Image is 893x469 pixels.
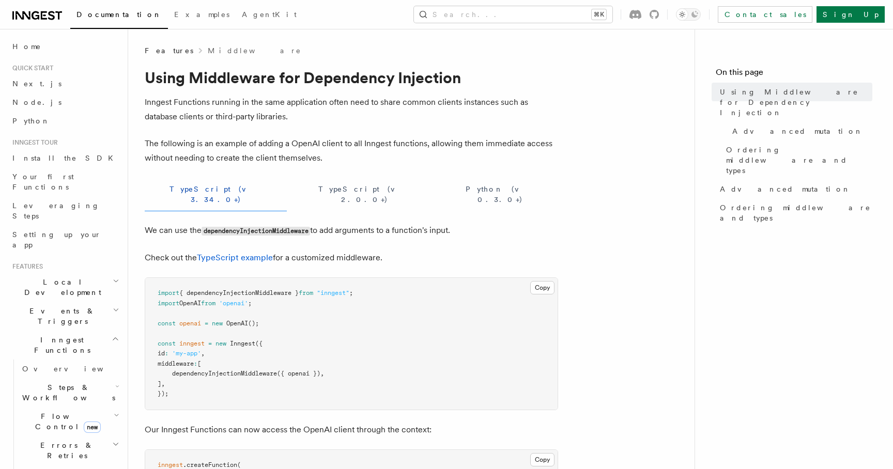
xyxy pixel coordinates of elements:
a: Install the SDK [8,149,121,167]
a: Documentation [70,3,168,29]
span: ] [158,380,161,387]
a: Examples [168,3,236,28]
span: Advanced mutation [732,126,863,136]
span: [ [197,360,201,367]
a: Overview [18,359,121,378]
button: TypeScript (v 2.0.0+) [295,178,434,211]
span: import [158,289,179,296]
span: openai [179,320,201,327]
a: Python [8,112,121,130]
kbd: ⌘K [592,9,606,20]
span: ({ [255,340,263,347]
span: new [215,340,226,347]
span: Using Middleware for Dependency Injection [720,87,872,118]
span: : [165,350,168,357]
a: Ordering middleware and types [716,198,872,227]
button: Errors & Retries [18,436,121,465]
span: Errors & Retries [18,440,112,461]
h1: Using Middleware for Dependency Injection [145,68,558,87]
span: Overview [22,365,129,373]
span: Inngest [230,340,255,347]
button: Search...⌘K [414,6,612,23]
p: Check out the for a customized middleware. [145,251,558,265]
span: Features [8,262,43,271]
code: dependencyInjectionMiddleware [202,227,310,236]
span: Home [12,41,41,52]
span: 'openai' [219,300,248,307]
span: ({ openai }) [277,370,320,377]
span: Steps & Workflows [18,382,115,403]
span: const [158,340,176,347]
a: Your first Functions [8,167,121,196]
span: "inngest" [317,289,349,296]
button: Steps & Workflows [18,378,121,407]
span: OpenAI [226,320,248,327]
span: ( [237,461,241,468]
span: : [194,360,197,367]
button: Local Development [8,273,121,302]
button: Inngest Functions [8,331,121,359]
span: , [201,350,205,357]
span: AgentKit [242,10,297,19]
p: The following is an example of adding a OpenAI client to all Inngest functions, allowing them imm... [145,136,558,165]
span: id [158,350,165,357]
span: = [208,340,212,347]
a: Leveraging Steps [8,196,121,225]
p: Our Inngest Functions can now access the OpenAI client through the context: [145,423,558,437]
span: Install the SDK [12,154,119,162]
button: TypeScript (v 3.34.0+) [145,178,287,211]
a: Node.js [8,93,121,112]
a: Contact sales [718,6,812,23]
span: Events & Triggers [8,306,113,326]
a: Setting up your app [8,225,121,254]
span: ; [349,289,353,296]
span: ; [248,300,252,307]
h4: On this page [716,66,872,83]
span: Flow Control [18,411,114,432]
a: Advanced mutation [716,180,872,198]
span: , [161,380,165,387]
span: dependencyInjectionMiddleware [172,370,277,377]
span: Ordering middleware and types [720,202,872,223]
span: Advanced mutation [720,184,851,194]
a: TypeScript example [197,253,273,262]
span: Setting up your app [12,230,101,249]
span: Local Development [8,277,113,298]
span: }); [158,390,168,397]
button: Copy [530,281,555,294]
button: Python (v 0.3.0+) [442,178,558,211]
span: inngest [158,461,183,468]
span: , [320,370,324,377]
span: Features [145,45,193,56]
span: const [158,320,176,327]
span: Your first Functions [12,173,74,191]
span: Examples [174,10,229,19]
span: Quick start [8,64,53,72]
span: (); [248,320,259,327]
span: new [84,421,101,433]
span: Leveraging Steps [12,201,100,220]
span: = [205,320,208,327]
span: OpenAI [179,300,201,307]
a: AgentKit [236,3,303,28]
button: Toggle dark mode [676,8,701,21]
span: Inngest tour [8,138,58,147]
span: Inngest Functions [8,335,112,355]
span: .createFunction [183,461,237,468]
span: Node.js [12,98,61,106]
span: 'my-app' [172,350,201,357]
a: Middleware [208,45,302,56]
span: middleware [158,360,194,367]
a: Advanced mutation [728,122,872,140]
span: new [212,320,223,327]
a: Next.js [8,74,121,93]
span: from [299,289,313,296]
span: Documentation [76,10,162,19]
button: Flow Controlnew [18,407,121,436]
button: Copy [530,453,555,466]
span: from [201,300,215,307]
span: inngest [179,340,205,347]
a: Home [8,37,121,56]
a: Sign Up [817,6,885,23]
button: Events & Triggers [8,302,121,331]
